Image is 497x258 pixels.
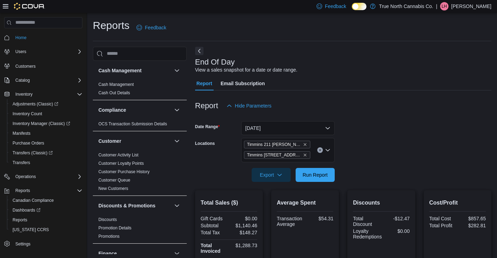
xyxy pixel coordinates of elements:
[440,2,448,10] div: Landon Hayes
[1,172,85,182] button: Operations
[442,2,447,10] span: LH
[195,47,203,55] button: Next
[98,250,171,257] button: Finance
[98,250,117,257] h3: Finance
[436,2,437,10] p: |
[173,137,181,145] button: Customer
[303,171,328,178] span: Run Report
[317,147,323,153] button: Clear input
[15,174,36,179] span: Operations
[7,99,85,109] a: Adjustments (Classic)
[13,76,32,84] button: Catalog
[10,139,47,147] a: Purchase Orders
[93,19,129,32] h1: Reports
[1,47,85,57] button: Users
[13,140,44,146] span: Purchase Orders
[7,109,85,119] button: Inventory Count
[459,223,486,228] div: $282.81
[1,32,85,43] button: Home
[98,161,144,166] a: Customer Loyalty Points
[98,121,167,126] a: OCS Transaction Submission Details
[201,223,228,228] div: Subtotal
[173,201,181,210] button: Discounts & Promotions
[10,110,82,118] span: Inventory Count
[196,76,212,90] span: Report
[10,159,33,167] a: Transfers
[13,186,33,195] button: Reports
[10,149,82,157] span: Transfers (Classic)
[1,186,85,196] button: Reports
[10,196,82,205] span: Canadian Compliance
[7,215,85,225] button: Reports
[244,151,310,159] span: Timmins 214 Third Ave
[14,3,45,10] img: Cova
[98,106,171,113] button: Compliance
[10,216,82,224] span: Reports
[7,196,85,205] button: Canadian Compliance
[13,186,82,195] span: Reports
[247,141,302,148] span: Timmins 211 [PERSON_NAME]
[195,124,220,130] label: Date Range
[241,121,335,135] button: [DATE]
[1,89,85,99] button: Inventory
[15,64,36,69] span: Customers
[13,198,54,203] span: Canadian Compliance
[10,149,55,157] a: Transfers (Classic)
[7,148,85,158] a: Transfers (Classic)
[230,223,257,228] div: $1,140.46
[13,239,82,248] span: Settings
[451,2,491,10] p: [PERSON_NAME]
[145,24,166,31] span: Feedback
[429,216,456,221] div: Total Cost
[15,188,30,193] span: Reports
[10,226,82,234] span: Washington CCRS
[98,186,128,191] a: New Customers
[98,138,121,145] h3: Customer
[13,121,70,126] span: Inventory Manager (Classic)
[235,102,272,109] span: Hide Parameters
[10,139,82,147] span: Purchase Orders
[98,169,150,175] span: Customer Purchase History
[173,66,181,75] button: Cash Management
[13,90,82,98] span: Inventory
[1,75,85,85] button: Catalog
[429,199,486,207] h2: Cost/Profit
[13,76,82,84] span: Catalog
[195,141,215,146] label: Locations
[93,215,187,243] div: Discounts & Promotions
[1,239,85,249] button: Settings
[98,106,126,113] h3: Compliance
[13,227,49,233] span: [US_STATE] CCRS
[13,172,82,181] span: Operations
[98,178,130,183] a: Customer Queue
[256,168,287,182] span: Export
[13,160,30,165] span: Transfers
[10,196,57,205] a: Canadian Compliance
[13,150,53,156] span: Transfers (Classic)
[230,216,257,221] div: $0.00
[10,110,45,118] a: Inventory Count
[13,90,35,98] button: Inventory
[277,199,333,207] h2: Average Spent
[98,90,130,96] span: Cash Out Details
[459,216,486,221] div: $857.65
[173,249,181,258] button: Finance
[13,33,82,42] span: Home
[15,241,30,247] span: Settings
[7,225,85,235] button: [US_STATE] CCRS
[224,99,274,113] button: Hide Parameters
[353,216,380,227] div: Total Discount
[7,119,85,128] a: Inventory Manager (Classic)
[429,223,456,228] div: Total Profit
[93,151,187,196] div: Customer
[98,234,120,239] a: Promotions
[10,100,82,108] span: Adjustments (Classic)
[230,243,257,248] div: $1,288.73
[13,131,30,136] span: Manifests
[13,47,82,56] span: Users
[7,205,85,215] a: Dashboards
[303,142,307,147] button: Remove Timmins 211 Craig from selection in this group
[195,66,297,74] div: View a sales snapshot for a date or date range.
[134,21,169,35] a: Feedback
